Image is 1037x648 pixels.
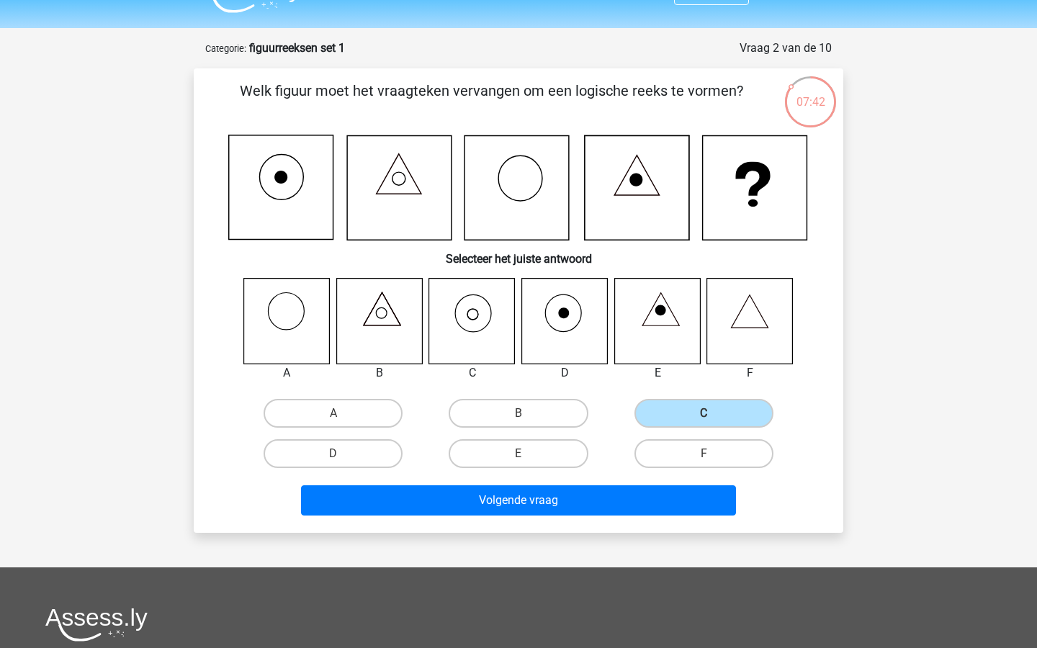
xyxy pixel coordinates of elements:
[634,399,773,428] label: C
[217,240,820,266] h6: Selecteer het juiste antwoord
[264,439,403,468] label: D
[45,608,148,642] img: Assessly logo
[511,364,619,382] div: D
[740,40,832,57] div: Vraag 2 van de 10
[449,439,588,468] label: E
[233,364,341,382] div: A
[326,364,434,382] div: B
[301,485,737,516] button: Volgende vraag
[784,75,838,111] div: 07:42
[249,41,345,55] strong: figuurreeksen set 1
[603,364,712,382] div: E
[449,399,588,428] label: B
[205,43,246,54] small: Categorie:
[217,80,766,123] p: Welk figuur moet het vraagteken vervangen om een logische reeks te vormen?
[418,364,526,382] div: C
[696,364,804,382] div: F
[634,439,773,468] label: F
[264,399,403,428] label: A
